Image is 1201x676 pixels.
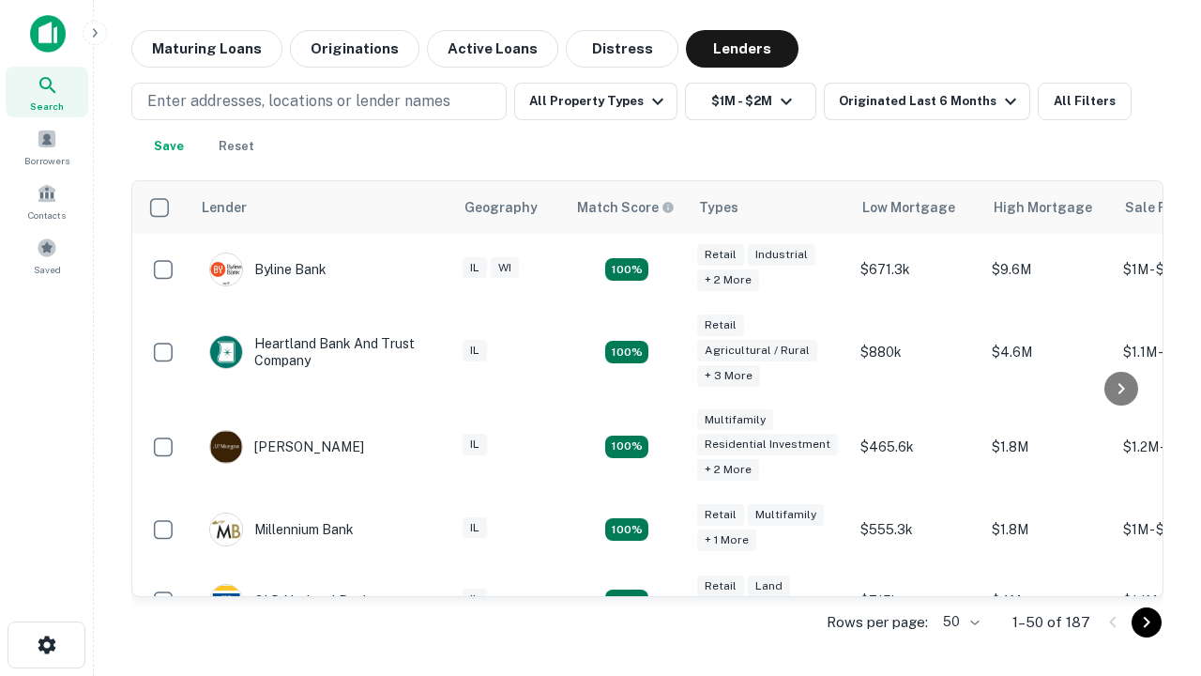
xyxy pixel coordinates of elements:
div: + 1 more [697,530,756,551]
th: Lender [190,181,453,234]
div: IL [463,517,487,539]
div: Geography [464,196,538,219]
td: $465.6k [851,400,982,495]
div: Multifamily [697,409,773,431]
div: Low Mortgage [862,196,955,219]
td: $4M [982,565,1114,637]
div: Retail [697,315,744,336]
span: Saved [34,262,61,277]
img: picture [210,514,242,545]
span: Search [30,99,64,114]
div: IL [463,257,487,279]
td: $1.8M [982,494,1114,565]
th: Low Mortgage [851,181,982,234]
div: Types [699,196,738,219]
th: High Mortgage [982,181,1114,234]
td: $1.8M [982,400,1114,495]
div: Land [748,576,790,597]
button: Originated Last 6 Months [824,83,1030,120]
div: 50 [935,608,982,636]
a: Search [6,67,88,117]
div: Retail [697,244,744,266]
img: picture [210,253,242,285]
div: + 3 more [697,365,760,387]
td: $715k [851,565,982,637]
td: $555.3k [851,494,982,565]
img: picture [210,585,242,617]
div: Agricultural / Rural [697,340,817,361]
div: Byline Bank [209,253,327,286]
div: Capitalize uses an advanced AI algorithm to match your search with the best lender. The match sco... [577,197,675,218]
div: Matching Properties: 27, hasApolloMatch: undefined [605,436,648,458]
div: OLD National Bank [209,584,371,618]
div: WI [491,257,519,279]
p: Enter addresses, locations or lender names [147,90,450,113]
div: Retail [697,504,744,526]
th: Geography [453,181,566,234]
div: Residential Investment [697,434,838,455]
div: Matching Properties: 16, hasApolloMatch: undefined [605,518,648,541]
div: Lender [202,196,247,219]
td: $4.6M [982,305,1114,400]
td: $9.6M [982,234,1114,305]
div: Matching Properties: 22, hasApolloMatch: undefined [605,258,648,281]
div: High Mortgage [994,196,1092,219]
div: Originated Last 6 Months [839,90,1022,113]
th: Capitalize uses an advanced AI algorithm to match your search with the best lender. The match sco... [566,181,688,234]
td: $880k [851,305,982,400]
img: picture [210,431,242,463]
button: All Filters [1038,83,1132,120]
iframe: Chat Widget [1107,526,1201,616]
td: $671.3k [851,234,982,305]
a: Borrowers [6,121,88,172]
div: Matching Properties: 18, hasApolloMatch: undefined [605,590,648,612]
button: Save your search to get updates of matches that match your search criteria. [139,128,199,165]
button: $1M - $2M [685,83,816,120]
span: Borrowers [24,153,69,168]
div: Industrial [748,244,815,266]
button: All Property Types [514,83,677,120]
div: [PERSON_NAME] [209,430,364,464]
button: Maturing Loans [131,30,282,68]
a: Contacts [6,176,88,226]
button: Reset [206,128,266,165]
div: IL [463,434,487,455]
div: Multifamily [748,504,824,526]
button: Distress [566,30,678,68]
div: IL [463,340,487,361]
button: Originations [290,30,419,68]
p: Rows per page: [827,611,928,634]
div: Retail [697,576,744,597]
button: Go to next page [1132,607,1162,638]
p: 1–50 of 187 [1012,611,1090,634]
div: Millennium Bank [209,513,354,546]
span: Contacts [28,207,66,223]
img: capitalize-icon.png [30,15,66,53]
div: + 2 more [697,459,759,481]
a: Saved [6,230,88,281]
div: Heartland Bank And Trust Company [209,335,434,369]
th: Types [688,181,851,234]
img: picture [210,336,242,368]
button: Lenders [686,30,798,68]
div: + 2 more [697,269,759,291]
div: IL [463,589,487,610]
h6: Match Score [577,197,671,218]
button: Active Loans [427,30,558,68]
button: Enter addresses, locations or lender names [131,83,507,120]
div: Matching Properties: 17, hasApolloMatch: undefined [605,341,648,363]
